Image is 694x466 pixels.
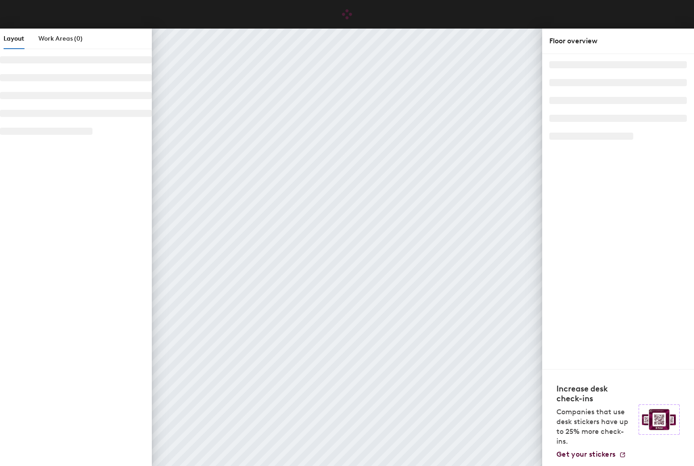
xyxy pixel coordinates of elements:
[549,36,687,46] div: Floor overview
[556,384,633,404] h4: Increase desk check-ins
[556,407,633,446] p: Companies that use desk stickers have up to 25% more check-ins.
[639,404,680,435] img: Sticker logo
[556,450,615,458] span: Get your stickers
[38,35,83,42] span: Work Areas (0)
[4,35,24,42] span: Layout
[556,450,626,459] a: Get your stickers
